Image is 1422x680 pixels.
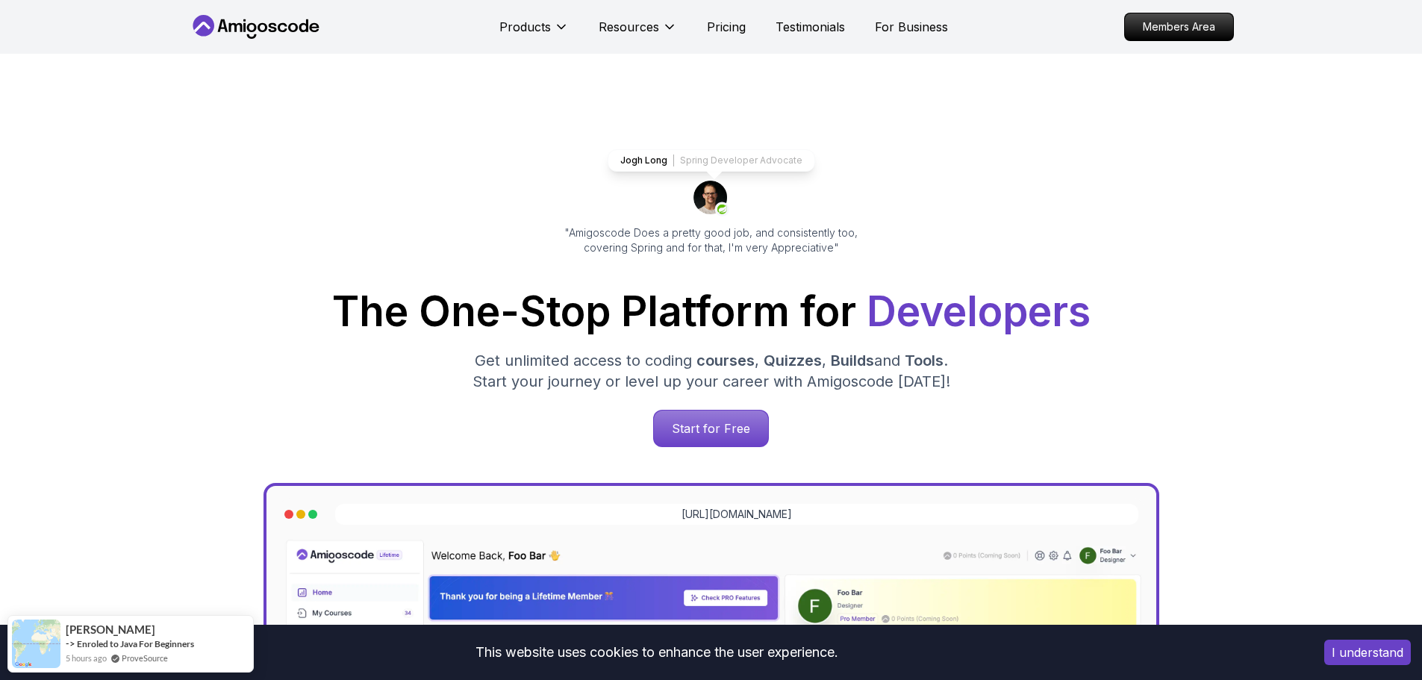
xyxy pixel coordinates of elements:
span: -> [66,637,75,649]
a: ProveSource [122,653,168,663]
a: For Business [875,18,948,36]
img: provesource social proof notification image [12,620,60,668]
p: Get unlimited access to coding , , and . Start your journey or level up your career with Amigosco... [461,350,962,392]
a: [URL][DOMAIN_NAME] [682,507,792,522]
p: Resources [599,18,659,36]
a: Members Area [1124,13,1234,41]
a: Testimonials [776,18,845,36]
span: [PERSON_NAME] [66,623,155,636]
img: josh long [693,181,729,216]
span: courses [696,352,755,369]
p: Jogh Long [620,155,667,166]
a: Pricing [707,18,746,36]
button: Products [499,18,569,48]
p: Spring Developer Advocate [680,155,802,166]
p: Products [499,18,551,36]
p: Members Area [1125,13,1233,40]
span: Quizzes [764,352,822,369]
a: Start for Free [653,410,769,447]
div: This website uses cookies to enhance the user experience. [11,636,1302,669]
p: "Amigoscode Does a pretty good job, and consistently too, covering Spring and for that, I'm very ... [544,225,879,255]
span: 5 hours ago [66,652,107,664]
span: Developers [867,287,1091,336]
p: Start for Free [654,411,768,446]
span: Builds [831,352,874,369]
a: Enroled to Java For Beginners [77,638,194,649]
button: Resources [599,18,677,48]
span: Tools [905,352,944,369]
button: Accept cookies [1324,640,1411,665]
h1: The One-Stop Platform for [201,291,1222,332]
